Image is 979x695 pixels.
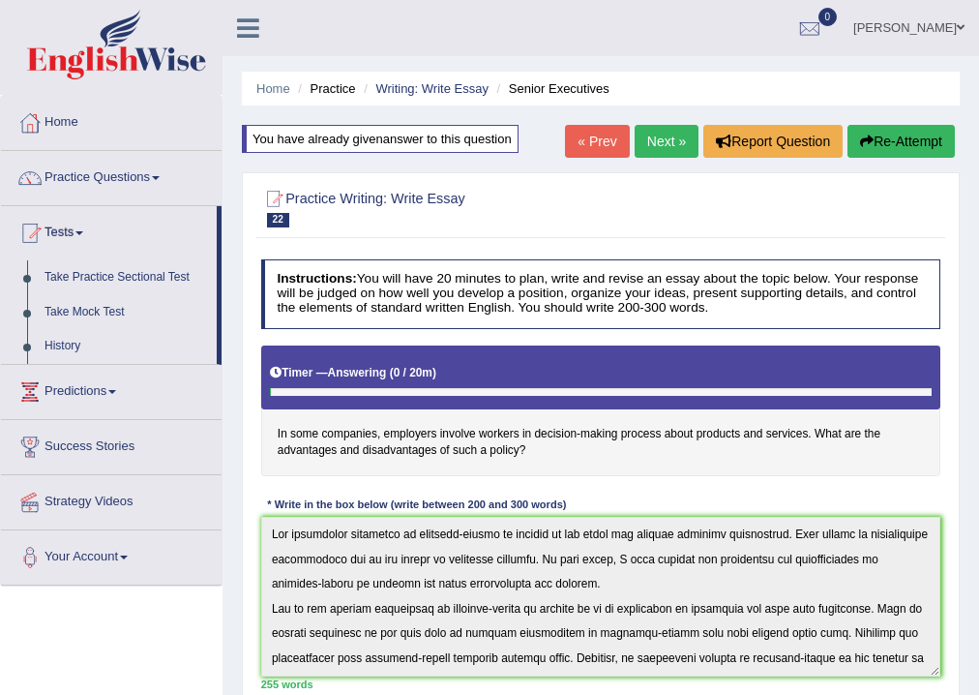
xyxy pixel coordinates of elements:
div: * Write in the box below (write between 200 and 300 words) [261,497,573,513]
h2: Practice Writing: Write Essay [261,187,683,227]
a: Strategy Videos [1,475,222,524]
a: Next » [635,125,698,158]
a: Take Mock Test [36,295,217,330]
a: Your Account [1,530,222,579]
a: Predictions [1,365,222,413]
div: 255 words [261,677,941,692]
button: Re-Attempt [847,125,955,158]
a: « Prev [565,125,629,158]
li: Practice [293,79,355,98]
a: Writing: Write Essay [375,81,489,96]
h5: Timer — [270,367,436,379]
b: ( [390,366,394,379]
a: Home [256,81,290,96]
b: Answering [328,366,387,379]
h4: You will have 20 minutes to plan, write and revise an essay about the topic below. Your response ... [261,259,941,329]
a: History [36,329,217,364]
b: ) [432,366,436,379]
span: 22 [267,213,289,227]
a: Success Stories [1,420,222,468]
a: Tests [1,206,217,255]
button: Report Question [703,125,843,158]
a: Take Practice Sectional Test [36,260,217,295]
li: Senior Executives [492,79,609,98]
a: Home [1,96,222,144]
b: 0 / 20m [394,366,432,379]
b: Instructions: [277,271,356,286]
span: 0 [818,8,838,26]
h4: In some companies, employers involve workers in decision-making process about products and servic... [261,346,941,476]
a: Practice Questions [1,151,222,199]
div: You have already given answer to this question [242,125,519,153]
